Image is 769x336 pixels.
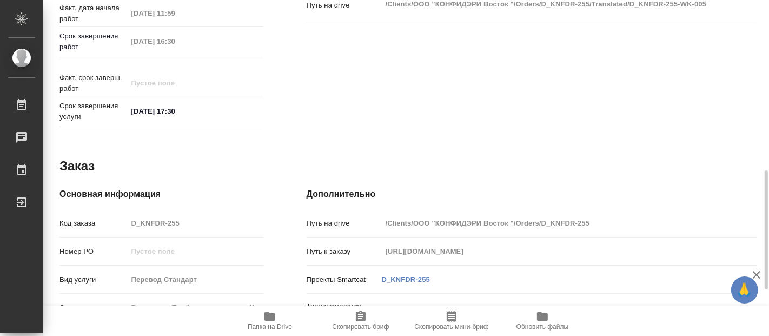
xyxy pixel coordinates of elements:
span: Обновить файлы [516,323,569,331]
input: Пустое поле [128,243,263,259]
a: D_KNFDR-255 [382,275,430,284]
span: Скопировать бриф [332,323,389,331]
p: Код заказа [59,218,128,229]
p: Факт. срок заверш. работ [59,73,128,94]
button: Папка на Drive [224,306,315,336]
p: Номер РО [59,246,128,257]
span: Папка на Drive [248,323,292,331]
input: Пустое поле [128,75,222,91]
button: Обновить файлы [497,306,588,336]
h4: Основная информация [59,188,263,201]
p: Путь на drive [307,218,382,229]
span: 🙏 [735,279,754,301]
h2: Заказ [59,157,95,175]
p: Путь к заказу [307,246,382,257]
p: Вид услуги [59,274,128,285]
input: ✎ Введи что-нибудь [128,103,222,119]
input: Пустое поле [128,272,263,287]
p: Проекты Smartcat [307,274,382,285]
button: 🙏 [731,276,758,304]
p: Факт. дата начала работ [59,3,128,24]
p: Этапы услуги [59,302,128,313]
input: Пустое поле [128,34,222,49]
button: Скопировать мини-бриф [406,306,497,336]
h4: Дополнительно [307,188,757,201]
input: Пустое поле [128,5,222,21]
p: Транслитерация названий [307,301,382,322]
input: Пустое поле [128,300,263,315]
p: Срок завершения работ [59,31,128,52]
input: Пустое поле [128,215,263,231]
button: Скопировать бриф [315,306,406,336]
p: Срок завершения услуги [59,101,128,122]
input: Пустое поле [382,243,720,259]
input: Пустое поле [382,215,720,231]
span: Скопировать мини-бриф [414,323,488,331]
